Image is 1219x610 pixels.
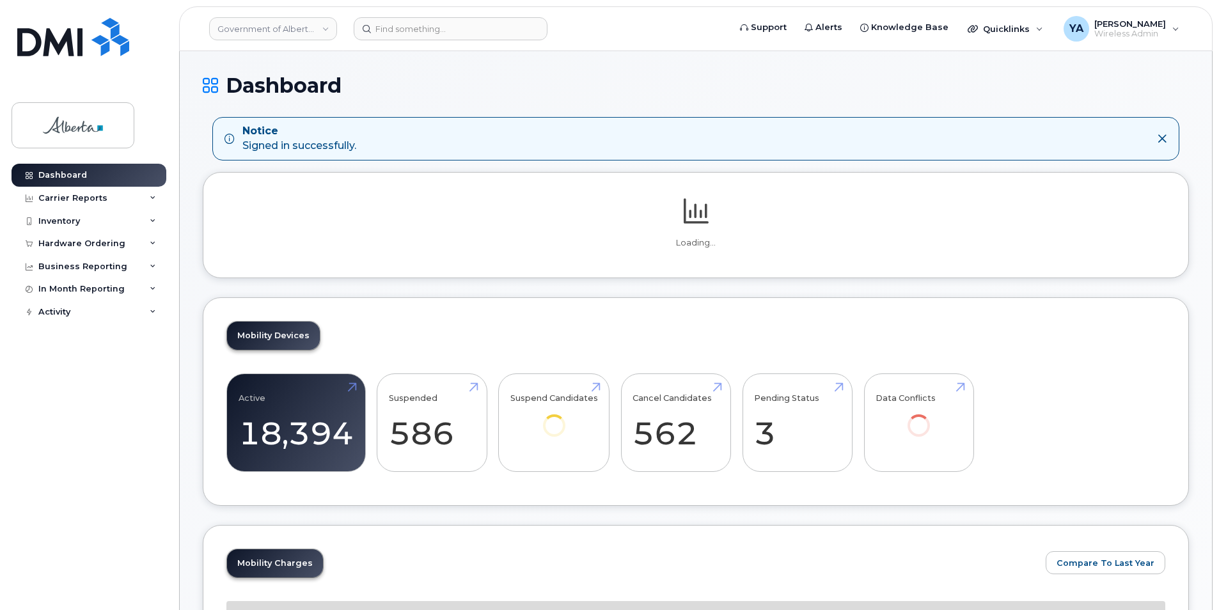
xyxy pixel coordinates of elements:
[227,549,323,577] a: Mobility Charges
[1046,551,1165,574] button: Compare To Last Year
[876,380,962,454] a: Data Conflicts
[1057,557,1154,569] span: Compare To Last Year
[510,380,598,454] a: Suspend Candidates
[239,380,354,465] a: Active 18,394
[754,380,840,465] a: Pending Status 3
[633,380,719,465] a: Cancel Candidates 562
[242,124,356,153] div: Signed in successfully.
[242,124,356,139] strong: Notice
[227,322,320,350] a: Mobility Devices
[389,380,475,465] a: Suspended 586
[203,74,1189,97] h1: Dashboard
[226,237,1165,249] p: Loading...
